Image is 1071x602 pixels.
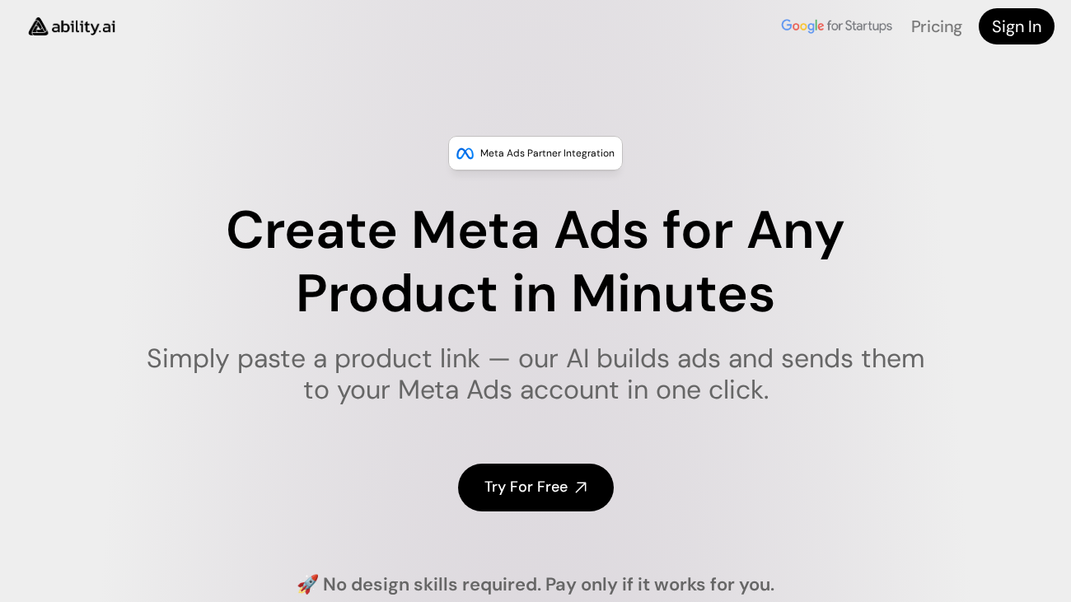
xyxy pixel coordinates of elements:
h4: 🚀 No design skills required. Pay only if it works for you. [297,572,774,598]
h1: Simply paste a product link — our AI builds ads and sends them to your Meta Ads account in one cl... [136,343,936,406]
p: Meta Ads Partner Integration [480,145,615,161]
a: Try For Free [458,464,614,511]
h4: Try For Free [484,477,568,497]
h1: Create Meta Ads for Any Product in Minutes [136,199,936,326]
h4: Sign In [992,15,1041,38]
a: Pricing [911,16,962,37]
a: Sign In [979,8,1055,44]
